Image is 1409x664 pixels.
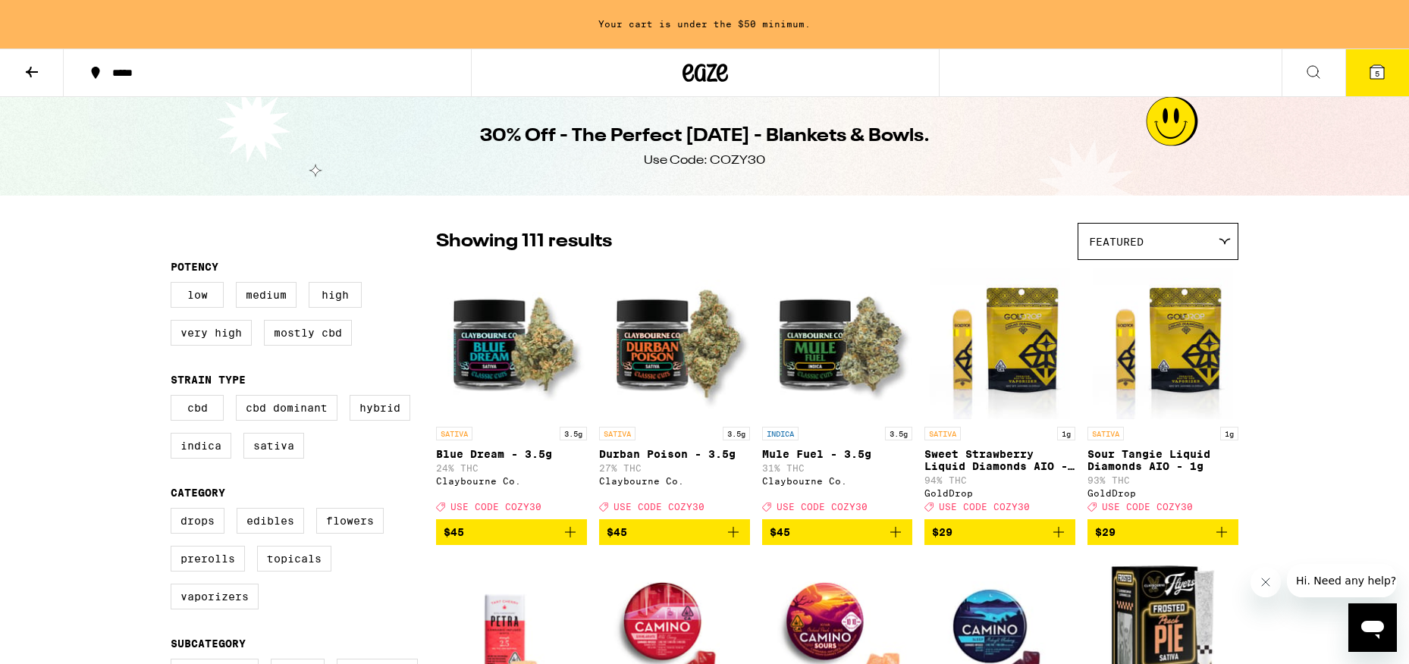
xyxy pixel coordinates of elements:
div: Claybourne Co. [436,476,587,486]
p: 31% THC [762,463,913,473]
span: $45 [770,526,790,538]
div: Claybourne Co. [762,476,913,486]
a: Open page for Blue Dream - 3.5g from Claybourne Co. [436,268,587,519]
label: Flowers [316,508,384,534]
button: 5 [1345,49,1409,96]
label: Sativa [243,433,304,459]
button: Add to bag [599,519,750,545]
span: 5 [1375,69,1379,78]
span: USE CODE COZY30 [777,502,868,512]
legend: Strain Type [171,374,246,386]
span: $45 [607,526,627,538]
p: 93% THC [1087,475,1238,485]
div: Claybourne Co. [599,476,750,486]
p: SATIVA [1087,427,1124,440]
p: Blue Dream - 3.5g [436,448,587,460]
label: Vaporizers [171,584,259,609]
p: Mule Fuel - 3.5g [762,448,913,460]
p: Sour Tangie Liquid Diamonds AIO - 1g [1087,448,1238,472]
label: CBD Dominant [236,395,337,421]
div: GoldDrop [924,488,1075,498]
p: 3.5g [560,427,587,440]
p: Sweet Strawberry Liquid Diamonds AIO - 1g [924,448,1075,472]
div: Use Code: COZY30 [644,152,765,169]
span: USE CODE COZY30 [613,502,704,512]
iframe: Message from company [1287,564,1397,597]
img: GoldDrop - Sweet Strawberry Liquid Diamonds AIO - 1g [930,268,1070,419]
p: Showing 111 results [436,229,612,255]
a: Open page for Sweet Strawberry Liquid Diamonds AIO - 1g from GoldDrop [924,268,1075,519]
span: USE CODE COZY30 [450,502,541,512]
label: Mostly CBD [264,320,352,346]
a: Open page for Mule Fuel - 3.5g from Claybourne Co. [762,268,913,519]
p: Durban Poison - 3.5g [599,448,750,460]
button: Add to bag [436,519,587,545]
p: 27% THC [599,463,750,473]
label: Low [171,282,224,308]
label: Topicals [257,546,331,572]
label: Prerolls [171,546,245,572]
label: Edibles [237,508,304,534]
label: High [309,282,362,308]
a: Open page for Sour Tangie Liquid Diamonds AIO - 1g from GoldDrop [1087,268,1238,519]
div: GoldDrop [1087,488,1238,498]
legend: Category [171,487,225,499]
label: Hybrid [350,395,410,421]
p: 94% THC [924,475,1075,485]
iframe: Close message [1251,567,1281,597]
span: $29 [1095,526,1116,538]
label: Medium [236,282,297,308]
legend: Potency [171,261,218,273]
img: GoldDrop - Sour Tangie Liquid Diamonds AIO - 1g [1093,268,1233,419]
label: Drops [171,508,224,534]
img: Claybourne Co. - Blue Dream - 3.5g [436,268,587,419]
p: SATIVA [599,427,635,440]
label: Indica [171,433,231,459]
button: Add to bag [1087,519,1238,545]
h1: 30% Off - The Perfect [DATE] - Blankets & Bowls. [480,124,930,149]
p: 24% THC [436,463,587,473]
span: USE CODE COZY30 [939,502,1030,512]
p: INDICA [762,427,799,440]
a: Open page for Durban Poison - 3.5g from Claybourne Co. [599,268,750,519]
p: 1g [1057,427,1075,440]
p: 3.5g [723,427,750,440]
span: $45 [444,526,464,538]
p: 1g [1220,427,1238,440]
label: CBD [171,395,224,421]
p: SATIVA [924,427,961,440]
span: Featured [1089,236,1144,248]
img: Claybourne Co. - Mule Fuel - 3.5g [762,268,913,419]
span: $29 [932,526,952,538]
button: Add to bag [924,519,1075,545]
p: SATIVA [436,427,472,440]
img: Claybourne Co. - Durban Poison - 3.5g [599,268,750,419]
label: Very High [171,320,252,346]
button: Add to bag [762,519,913,545]
span: USE CODE COZY30 [1102,502,1193,512]
legend: Subcategory [171,637,246,650]
p: 3.5g [885,427,912,440]
iframe: Button to launch messaging window [1348,603,1397,652]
